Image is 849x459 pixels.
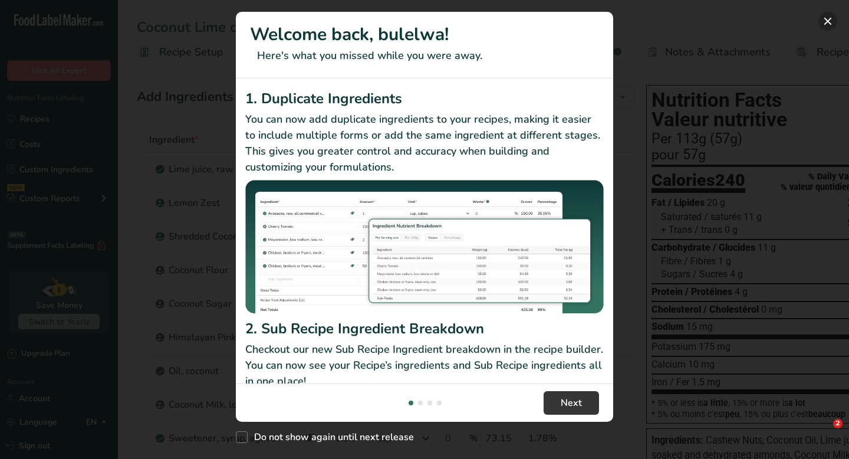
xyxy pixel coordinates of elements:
h1: Welcome back, bulelwa! [250,21,599,48]
p: Checkout our new Sub Recipe Ingredient breakdown in the recipe builder. You can now see your Reci... [245,342,604,389]
button: Next [544,391,599,415]
img: Duplicate Ingredients [245,180,604,314]
p: You can now add duplicate ingredients to your recipes, making it easier to include multiple forms... [245,112,604,175]
span: Next [561,396,582,410]
span: 2 [833,419,843,428]
iframe: Intercom live chat [809,419,837,447]
h2: 1. Duplicate Ingredients [245,88,604,109]
p: Here's what you missed while you were away. [250,48,599,64]
span: Do not show again until next release [248,431,414,443]
h2: 2. Sub Recipe Ingredient Breakdown [245,318,604,339]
